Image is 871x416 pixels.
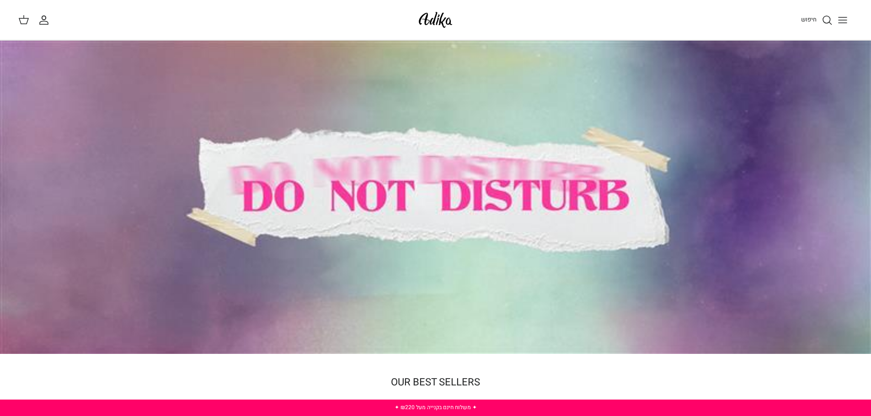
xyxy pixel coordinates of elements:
img: Adika IL [416,9,455,31]
span: חיפוש [801,15,817,24]
button: Toggle menu [833,10,853,30]
a: החשבון שלי [38,15,53,26]
a: OUR BEST SELLERS [391,375,480,390]
a: ✦ משלוח חינם בקנייה מעל ₪220 ✦ [395,403,477,411]
a: חיפוש [801,15,833,26]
